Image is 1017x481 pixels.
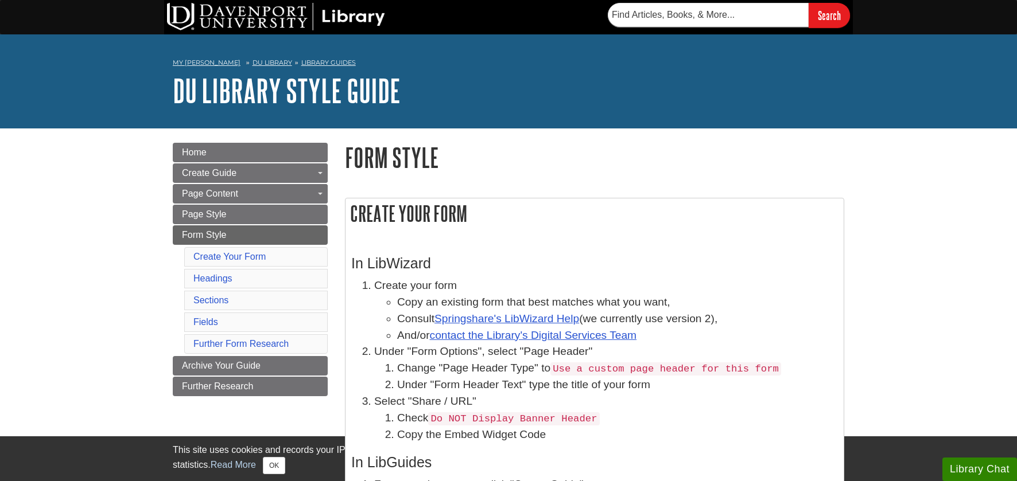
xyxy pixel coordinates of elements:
a: Read More [211,460,256,470]
a: Further Research [173,377,328,396]
h3: In LibGuides [351,454,838,471]
a: Library Guides [301,58,356,67]
span: Home [182,147,207,157]
img: DU Library [167,3,385,30]
input: Search [809,3,850,28]
span: Page Style [182,209,226,219]
h1: Form Style [345,143,844,172]
a: Archive Your Guide [173,356,328,376]
input: Find Articles, Books, & More... [608,3,809,27]
a: Page Content [173,184,328,204]
li: Check [397,410,838,427]
li: Under "Form Header Text" type the title of your form [397,377,838,393]
div: This site uses cookies and records your IP address for usage statistics. Additionally, we use Goo... [173,443,844,474]
button: Library Chat [942,457,1017,481]
span: Page Content [182,189,238,198]
span: Archive Your Guide [182,361,261,370]
span: Further Research [182,381,254,391]
li: Under "Form Options", select "Page Header" [374,343,838,393]
li: Copy an existing form that best matches what you want, [397,294,838,311]
li: Select "Share / URL" [374,393,838,443]
a: DU Library [253,58,292,67]
a: Sections [193,295,228,305]
a: Further Form Research [193,339,289,349]
div: Guide Page Menu [173,143,328,396]
h3: In LibWizard [351,255,838,272]
span: Form Style [182,230,226,240]
a: Create Guide [173,163,328,183]
a: Page Style [173,205,328,224]
button: Close [263,457,285,474]
form: Searches DU Library's articles, books, and more [608,3,850,28]
li: And/or [397,327,838,344]
nav: breadcrumb [173,55,844,73]
li: Change "Page Header Type" to [397,360,838,377]
a: DU Library Style Guide [173,73,401,108]
li: Consult (we currently use version 2), [397,311,838,327]
code: Use a custom page header for this form [550,362,781,376]
a: Home [173,143,328,162]
a: Form Style [173,225,328,245]
span: Create Guide [182,168,236,178]
a: Create Your Form [193,252,266,261]
a: Headings [193,273,232,283]
a: contact the Library's Digital Services Team [430,329,637,341]
a: Fields [193,317,218,327]
li: Copy the Embed Widget Code [397,427,838,443]
li: Create your form [374,277,838,343]
code: Do NOT Display Banner Header [428,412,599,425]
h2: Create Your Form [346,198,844,229]
a: Springshare's LibWizard Help [434,312,579,324]
a: My [PERSON_NAME] [173,58,240,68]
